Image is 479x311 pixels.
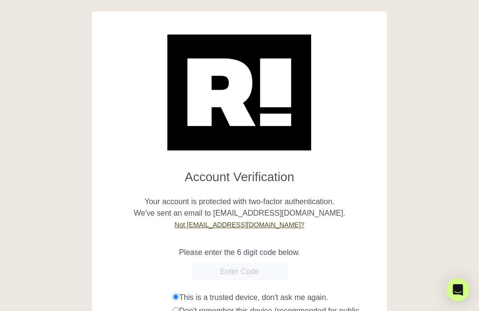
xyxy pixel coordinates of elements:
div: Open Intercom Messenger [446,278,469,301]
div: This is a trusted device, don't ask me again. [173,292,380,303]
p: Please enter the 6 digit code below. [99,247,380,258]
p: Your account is protected with two-factor authentication. We've sent an email to [EMAIL_ADDRESS][... [99,184,380,230]
a: Not [EMAIL_ADDRESS][DOMAIN_NAME]? [175,221,304,229]
input: Enter Code [191,263,287,280]
h1: Account Verification [99,162,380,184]
img: Retention.com [167,35,311,150]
